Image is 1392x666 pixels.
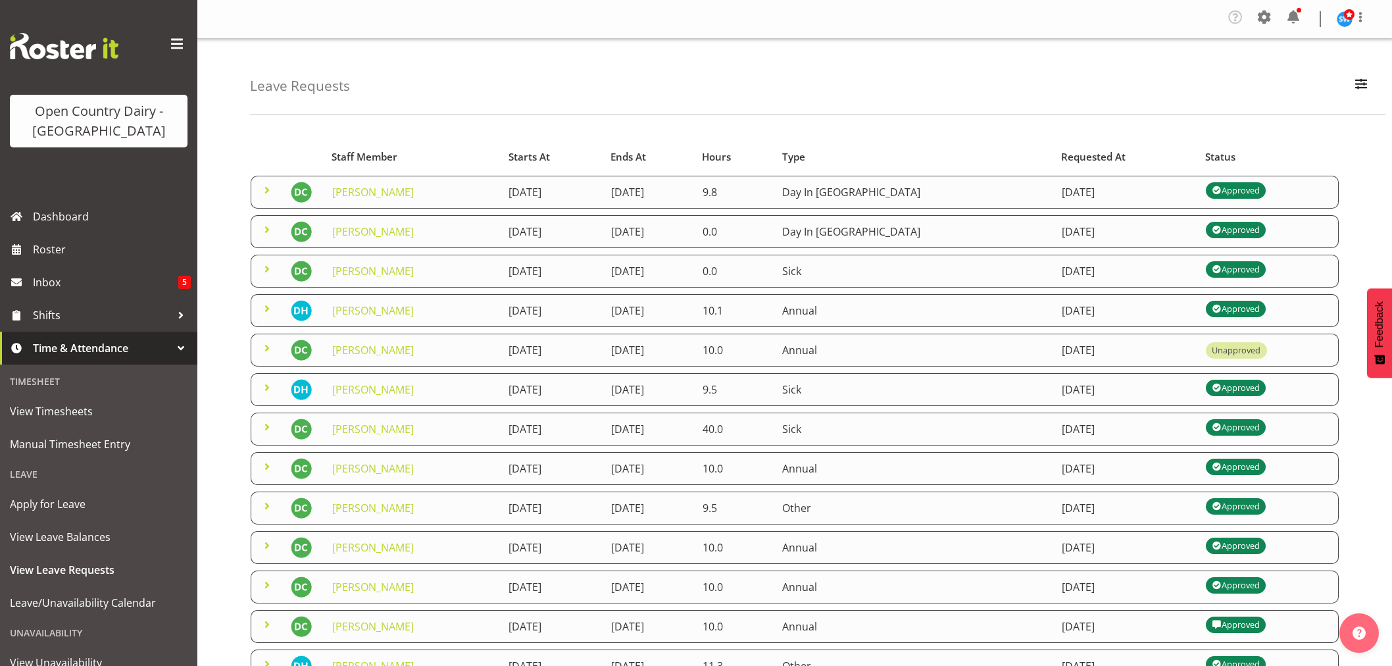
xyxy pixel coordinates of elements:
td: 0.0 [695,215,774,248]
td: Annual [774,571,1053,603]
td: Annual [774,610,1053,643]
a: [PERSON_NAME] [332,461,414,476]
a: View Leave Balances [3,521,194,553]
span: Leave/Unavailability Calendar [10,593,187,613]
span: 5 [178,276,191,289]
div: Approved [1212,182,1259,198]
a: [PERSON_NAME] [332,185,414,199]
span: View Leave Balances [10,527,187,547]
div: Ends At [610,149,687,165]
img: dean-chapman10971.jpg [291,576,312,598]
img: help-xxl-2.png [1353,627,1366,640]
div: Approved [1212,301,1259,317]
a: [PERSON_NAME] [332,580,414,594]
td: [DATE] [1054,215,1198,248]
img: dean-henderson11230.jpg [291,379,312,400]
a: [PERSON_NAME] [332,540,414,555]
td: [DATE] [501,255,603,288]
td: [DATE] [603,531,695,564]
div: Approved [1212,459,1259,474]
td: [DATE] [1054,492,1198,525]
button: Feedback - Show survey [1367,288,1392,378]
div: Leave [3,461,194,488]
a: [PERSON_NAME] [332,382,414,397]
td: [DATE] [603,610,695,643]
div: Starts At [509,149,596,165]
td: 9.5 [695,373,774,406]
td: [DATE] [501,294,603,327]
span: Inbox [33,272,178,292]
div: Staff Member [332,149,493,165]
td: [DATE] [603,334,695,367]
div: Approved [1212,538,1259,553]
td: [DATE] [1054,255,1198,288]
td: Other [774,492,1053,525]
td: Annual [774,334,1053,367]
div: Hours [702,149,766,165]
td: [DATE] [501,373,603,406]
td: Day In [GEOGRAPHIC_DATA] [774,215,1053,248]
td: Annual [774,294,1053,327]
a: [PERSON_NAME] [332,264,414,278]
div: Approved [1212,498,1259,514]
td: [DATE] [603,413,695,446]
td: 10.0 [695,610,774,643]
img: dean-chapman10971.jpg [291,537,312,558]
a: Leave/Unavailability Calendar [3,586,194,619]
div: Approved [1212,380,1259,396]
h4: Leave Requests [250,78,350,93]
div: Open Country Dairy - [GEOGRAPHIC_DATA] [23,101,174,141]
td: 10.0 [695,531,774,564]
td: [DATE] [501,176,603,209]
td: [DATE] [1054,452,1198,485]
a: [PERSON_NAME] [332,619,414,634]
div: Approved [1212,577,1259,593]
div: Approved [1212,617,1259,632]
td: [DATE] [501,610,603,643]
img: dean-chapman10971.jpg [291,261,312,282]
td: Day In [GEOGRAPHIC_DATA] [774,176,1053,209]
span: View Timesheets [10,401,187,421]
td: [DATE] [1054,176,1198,209]
span: Dashboard [33,207,191,226]
td: [DATE] [1054,373,1198,406]
td: [DATE] [603,215,695,248]
td: 0.0 [695,255,774,288]
td: 9.5 [695,492,774,525]
td: [DATE] [501,531,603,564]
td: [DATE] [501,452,603,485]
img: dean-chapman10971.jpg [291,419,312,440]
td: Annual [774,452,1053,485]
div: Approved [1212,222,1259,238]
td: [DATE] [603,255,695,288]
div: Approved [1212,261,1259,277]
td: Annual [774,531,1053,564]
td: [DATE] [1054,294,1198,327]
span: Manual Timesheet Entry [10,434,187,454]
td: Sick [774,373,1053,406]
td: [DATE] [501,215,603,248]
button: Filter Employees [1347,72,1375,101]
img: dean-henderson11230.jpg [291,300,312,321]
span: Feedback [1374,301,1385,347]
td: [DATE] [501,492,603,525]
td: [DATE] [603,571,695,603]
div: Approved [1212,419,1259,435]
td: 9.8 [695,176,774,209]
a: View Timesheets [3,395,194,428]
td: 10.0 [695,571,774,603]
a: Manual Timesheet Entry [3,428,194,461]
td: [DATE] [603,373,695,406]
td: [DATE] [501,334,603,367]
img: Rosterit website logo [10,33,118,59]
div: Unapproved [1212,344,1260,357]
a: [PERSON_NAME] [332,224,414,239]
a: Apply for Leave [3,488,194,521]
td: 40.0 [695,413,774,446]
td: 10.1 [695,294,774,327]
span: Shifts [33,305,171,325]
td: [DATE] [603,176,695,209]
div: Unavailability [3,619,194,646]
img: dean-chapman10971.jpg [291,616,312,637]
span: Time & Attendance [33,338,171,358]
